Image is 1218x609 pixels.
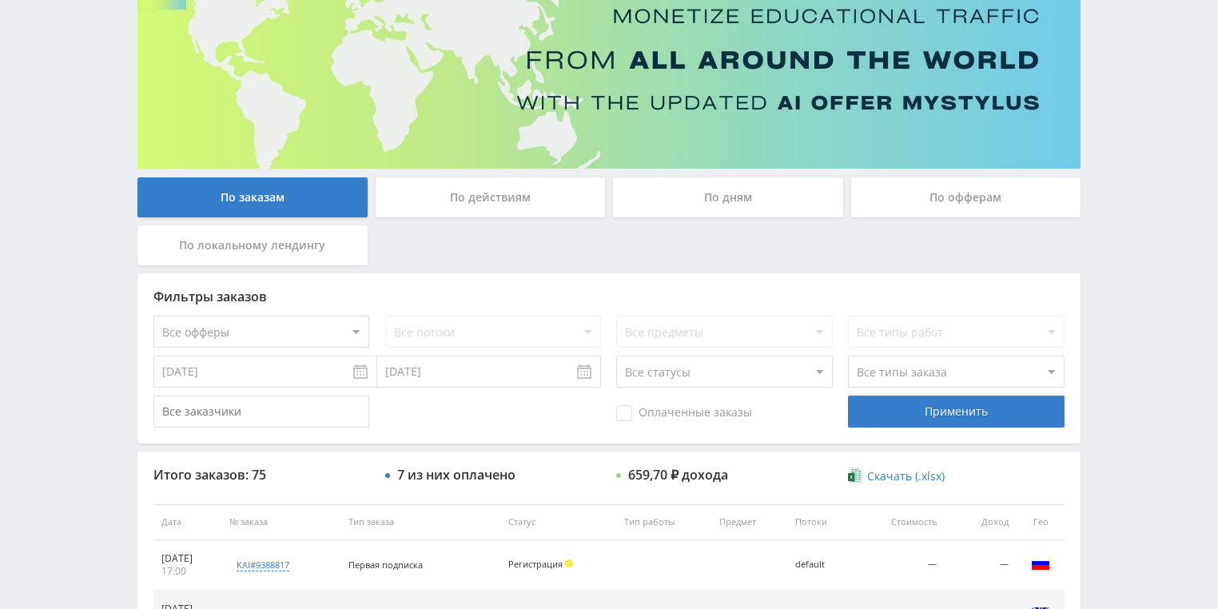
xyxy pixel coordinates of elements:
[1031,554,1050,573] img: rus.png
[508,558,563,570] span: Регистрация
[161,552,213,565] div: [DATE]
[376,177,606,217] div: По действиям
[616,504,711,540] th: Тип работы
[153,504,221,540] th: Дата
[851,177,1081,217] div: По офферам
[153,396,369,428] input: Все заказчики
[137,225,368,265] div: По локальному лендингу
[153,289,1065,304] div: Фильтры заказов
[613,177,843,217] div: По дням
[945,504,1017,540] th: Доход
[565,559,573,567] span: Холд
[848,468,862,484] img: xlsx
[867,470,945,483] span: Скачать (.xlsx)
[856,504,945,540] th: Стоимость
[856,540,945,591] td: —
[500,504,616,540] th: Статус
[711,504,787,540] th: Предмет
[137,177,368,217] div: По заказам
[161,565,213,578] div: 17:00
[787,504,856,540] th: Потоки
[397,468,515,482] div: 7 из них оплачено
[153,468,369,482] div: Итого заказов: 75
[237,559,289,571] div: kai#9388817
[340,504,500,540] th: Тип заказа
[628,468,728,482] div: 659,70 ₽ дохода
[848,468,944,484] a: Скачать (.xlsx)
[1017,504,1065,540] th: Гео
[221,504,340,540] th: № заказа
[945,540,1017,591] td: —
[348,559,423,571] span: Первая подписка
[795,559,848,570] div: default
[848,396,1064,428] div: Применить
[616,405,752,421] span: Оплаченные заказы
